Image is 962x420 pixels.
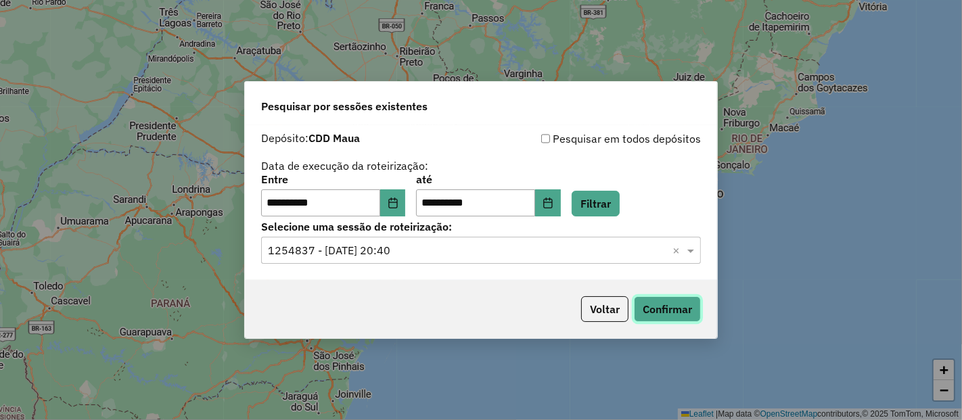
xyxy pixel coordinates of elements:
label: Entre [261,171,405,187]
label: Data de execução da roteirização: [261,158,428,174]
label: Depósito: [261,130,360,146]
span: Pesquisar por sessões existentes [261,98,428,114]
span: Clear all [672,242,684,258]
button: Choose Date [535,189,561,216]
button: Confirmar [634,296,701,322]
label: até [416,171,560,187]
label: Selecione uma sessão de roteirização: [261,218,701,235]
button: Choose Date [380,189,406,216]
button: Filtrar [572,191,620,216]
button: Voltar [581,296,628,322]
strong: CDD Maua [308,131,360,145]
div: Pesquisar em todos depósitos [481,131,701,147]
